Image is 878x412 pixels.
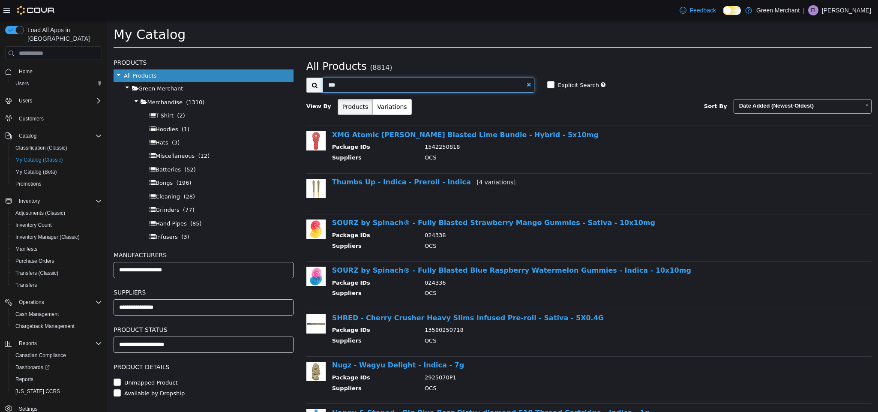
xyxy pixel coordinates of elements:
th: Package IDs [225,122,311,133]
button: Adjustments (Classic) [9,207,105,219]
button: Users [15,96,36,106]
span: Reports [12,374,102,385]
th: Suppliers [225,316,311,327]
span: My Catalog (Beta) [12,167,102,177]
span: Manifests [15,246,37,253]
span: Transfers (Classic) [15,270,58,277]
span: My Catalog [6,6,78,21]
a: Classification (Classic) [12,143,71,153]
button: Variations [265,78,304,94]
button: My Catalog (Beta) [9,166,105,178]
span: Classification (Classic) [15,144,67,151]
a: Customers [15,114,47,124]
span: Users [19,97,32,104]
span: Reports [15,338,102,349]
a: Reports [12,374,37,385]
th: Package IDs [225,305,311,316]
a: SOURZ by Spinach® - Fully Blasted Blue Raspberry Watermelon Gummies - Indica - 10x10mg [225,246,584,254]
th: Package IDs [225,211,311,221]
span: Inventory Manager (Classic) [15,234,80,241]
td: OCS [311,221,742,232]
button: My Catalog (Classic) [9,154,105,166]
span: Dashboards [12,362,102,373]
span: Grinders [48,186,72,192]
span: Purchase Orders [15,258,54,265]
p: Green Merchant [756,5,800,15]
span: Chargeback Management [12,321,102,331]
button: [US_STATE] CCRS [9,385,105,397]
p: [PERSON_NAME] [822,5,871,15]
img: 150 [199,158,219,177]
p: | [803,5,805,15]
button: Chargeback Management [9,320,105,332]
span: Home [19,68,33,75]
span: T-Shirt [48,92,66,98]
span: Reports [15,376,33,383]
a: Transfers (Classic) [12,268,62,278]
label: Available by Dropship [15,369,78,377]
span: Promotions [12,179,102,189]
a: Promotions [12,179,45,189]
span: Hoodies [48,105,71,112]
span: Sort By [597,82,620,89]
span: Operations [15,297,102,307]
label: Unmapped Product [15,358,71,367]
img: 150 [199,111,219,130]
span: My Catalog (Classic) [15,156,63,163]
th: Suppliers [225,268,311,279]
span: Infusers [48,213,71,220]
button: Users [2,95,105,107]
a: Chargeback Management [12,321,78,331]
a: Users [12,78,32,89]
a: Purchase Orders [12,256,58,266]
button: Canadian Compliance [9,349,105,361]
span: Catalog [19,132,36,139]
span: Inventory Manager (Classic) [12,232,102,242]
a: Transfers [12,280,40,290]
button: Home [2,65,105,78]
span: Hand Pipes [48,200,80,206]
button: Inventory Manager (Classic) [9,231,105,243]
button: Cash Management [9,308,105,320]
button: Reports [9,373,105,385]
td: 1542250818 [311,122,742,133]
span: (2) [70,92,78,98]
span: Catalog [15,131,102,141]
span: (77) [76,186,87,192]
input: Dark Mode [723,6,741,15]
span: My Catalog (Classic) [12,155,102,165]
span: Canadian Compliance [15,352,66,359]
th: Package IDs [225,353,311,364]
span: Cash Management [12,309,102,319]
span: Manifests [12,244,102,254]
th: Package IDs [225,258,311,269]
span: (3) [65,119,72,125]
a: [US_STATE] CCRS [12,386,63,397]
img: 150 [199,388,219,408]
span: Date Added (Newest-Oldest) [627,79,753,92]
button: Transfers [9,279,105,291]
span: Chargeback Management [15,323,75,330]
a: Feedback [676,2,719,19]
button: Promotions [9,178,105,190]
span: (28) [76,173,88,179]
span: Purchase Orders [12,256,102,266]
button: Users [9,78,105,90]
span: (12) [91,132,103,138]
button: Catalog [15,131,40,141]
span: Merchandise [40,78,75,85]
span: Feedback [690,6,716,15]
span: (1) [75,105,82,112]
td: OCS [311,316,742,327]
a: Thumbs Up - Indica - Preroll - Indica[4 variations] [225,157,409,165]
span: All Products [199,40,260,52]
a: Canadian Compliance [12,350,69,361]
span: [US_STATE] CCRS [15,388,60,395]
span: Classification (Classic) [12,143,102,153]
span: Canadian Compliance [12,350,102,361]
img: 150 [199,199,219,218]
span: Transfers [15,282,37,289]
span: Cash Management [15,311,59,318]
span: Dashboards [15,364,50,371]
small: (8814) [263,43,285,51]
